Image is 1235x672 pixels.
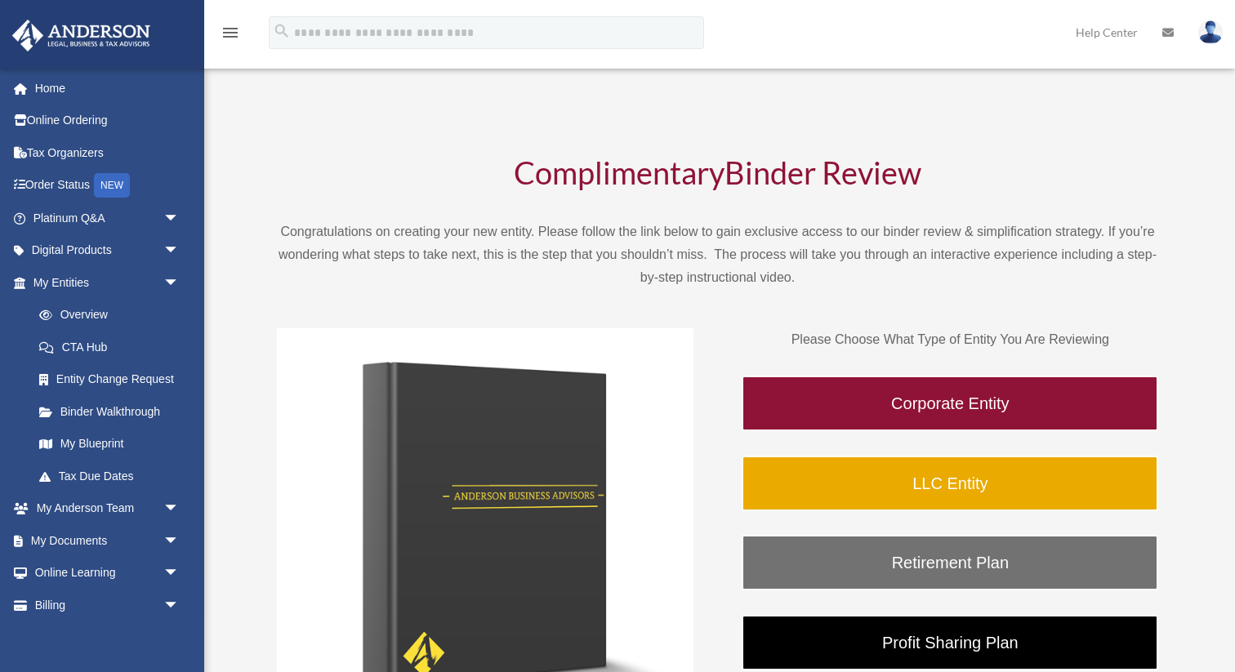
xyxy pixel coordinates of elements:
a: Platinum Q&Aarrow_drop_down [11,202,204,234]
a: Billingarrow_drop_down [11,589,204,621]
a: Binder Walkthrough [23,395,196,428]
a: Tax Organizers [11,136,204,169]
a: Tax Due Dates [23,460,204,492]
a: Online Ordering [11,105,204,137]
a: Online Learningarrow_drop_down [11,557,204,590]
a: My Anderson Teamarrow_drop_down [11,492,204,525]
a: menu [221,29,240,42]
i: search [273,22,291,40]
a: My Blueprint [23,428,204,461]
a: Order StatusNEW [11,169,204,202]
span: arrow_drop_down [163,589,196,622]
img: User Pic [1198,20,1223,44]
span: arrow_drop_down [163,524,196,558]
a: Digital Productsarrow_drop_down [11,234,204,267]
span: arrow_drop_down [163,492,196,526]
p: Please Choose What Type of Entity You Are Reviewing [742,328,1158,351]
span: Complimentary [514,154,725,191]
span: arrow_drop_down [163,234,196,268]
a: My Entitiesarrow_drop_down [11,266,204,299]
a: CTA Hub [23,331,204,363]
span: arrow_drop_down [163,557,196,590]
i: menu [221,23,240,42]
a: My Documentsarrow_drop_down [11,524,204,557]
p: Congratulations on creating your new entity. Please follow the link below to gain exclusive acces... [277,220,1159,289]
a: Retirement Plan [742,535,1158,590]
img: Anderson Advisors Platinum Portal [7,20,155,51]
a: LLC Entity [742,456,1158,511]
span: arrow_drop_down [163,202,196,235]
span: arrow_drop_down [163,266,196,300]
a: Overview [23,299,204,332]
a: Corporate Entity [742,376,1158,431]
a: Entity Change Request [23,363,204,396]
a: Profit Sharing Plan [742,615,1158,670]
div: NEW [94,173,130,198]
a: Home [11,72,204,105]
span: Binder Review [725,154,921,191]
